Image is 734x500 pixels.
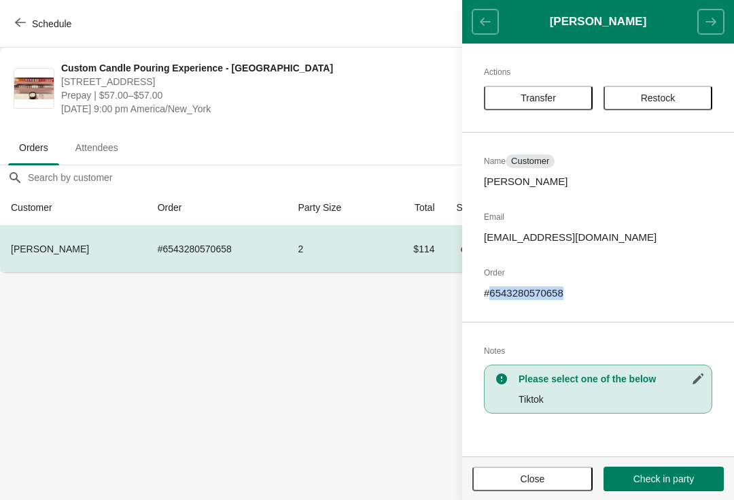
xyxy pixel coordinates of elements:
span: Check in party [633,473,694,484]
td: 2 [287,226,382,272]
span: Restock [641,93,676,103]
span: Orders [8,135,59,160]
img: Custom Candle Pouring Experience - Fort Lauderdale [14,78,54,100]
span: Custom Candle Pouring Experience - [GEOGRAPHIC_DATA] [61,61,472,75]
span: Customer [511,156,549,167]
input: Search by customer [27,165,734,190]
span: Attendees [65,135,129,160]
td: $114 [383,226,446,272]
th: Party Size [287,190,382,226]
th: Order [147,190,287,226]
h2: Actions [484,65,712,79]
h2: Name [484,154,712,168]
td: # 6543280570658 [147,226,287,272]
span: Prepay | $57.00–$57.00 [61,88,472,102]
span: [DATE] 9:00 pm America/New_York [61,102,472,116]
span: Close [521,473,545,484]
p: Tiktok [519,393,705,406]
button: Schedule [7,12,82,36]
p: # 6543280570658 [484,286,712,300]
h2: Order [484,266,712,280]
th: Total [383,190,446,226]
h3: Please select one of the below [519,372,705,386]
button: Check in party [604,467,724,491]
span: Schedule [32,18,71,29]
p: [EMAIL_ADDRESS][DOMAIN_NAME] [484,231,712,244]
span: [PERSON_NAME] [11,244,89,254]
button: Transfer [484,86,593,110]
span: Transfer [521,93,556,103]
span: [STREET_ADDRESS] [61,75,472,88]
p: [PERSON_NAME] [484,175,712,188]
button: Close [472,467,593,491]
h2: Email [484,210,712,224]
button: Restock [604,86,712,110]
th: Status [446,190,529,226]
h1: [PERSON_NAME] [498,15,698,29]
h2: Notes [484,344,712,358]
